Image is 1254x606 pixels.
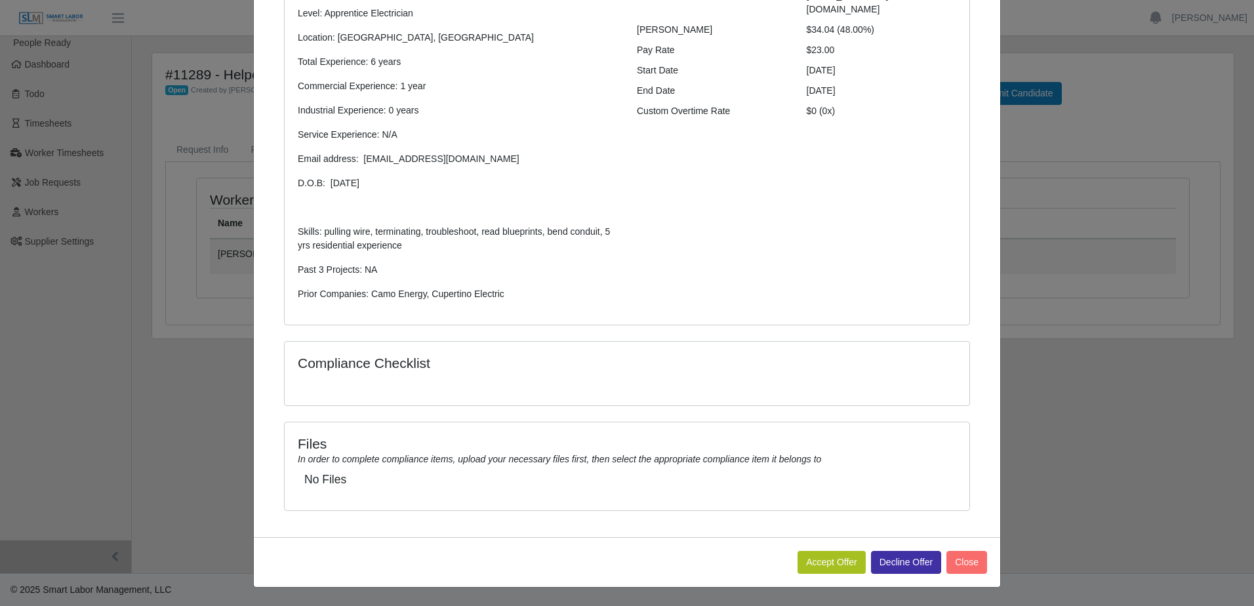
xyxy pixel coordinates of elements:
[627,104,797,118] div: Custom Overtime Rate
[807,85,836,96] span: [DATE]
[871,551,941,574] button: Decline Offer
[298,225,617,253] p: Skills: pulling wire, terminating, troubleshoot, read blueprints, bend conduit, 5 yrs residential...
[627,84,797,98] div: End Date
[304,473,950,487] h5: No Files
[797,64,967,77] div: [DATE]
[298,355,730,371] h4: Compliance Checklist
[298,55,617,69] p: Total Experience: 6 years
[298,176,617,190] p: D.O.B: [DATE]
[807,106,836,116] span: $0 (0x)
[298,435,956,452] h4: Files
[298,263,617,277] p: Past 3 Projects: NA
[946,551,987,574] button: Close
[627,43,797,57] div: Pay Rate
[298,152,617,166] p: Email address: [EMAIL_ADDRESS][DOMAIN_NAME]
[298,79,617,93] p: Commercial Experience: 1 year
[627,64,797,77] div: Start Date
[627,23,797,37] div: [PERSON_NAME]
[298,31,617,45] p: Location: [GEOGRAPHIC_DATA], [GEOGRAPHIC_DATA]
[797,23,967,37] div: $34.04 (48.00%)
[798,551,866,574] button: Accept Offer
[298,128,617,142] p: Service Experience: N/A
[298,104,617,117] p: Industrial Experience: 0 years
[298,287,617,301] p: Prior Companies: Camo Energy, Cupertino Electric
[797,43,967,57] div: $23.00
[298,454,821,464] i: In order to complete compliance items, upload your necessary files first, then select the appropr...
